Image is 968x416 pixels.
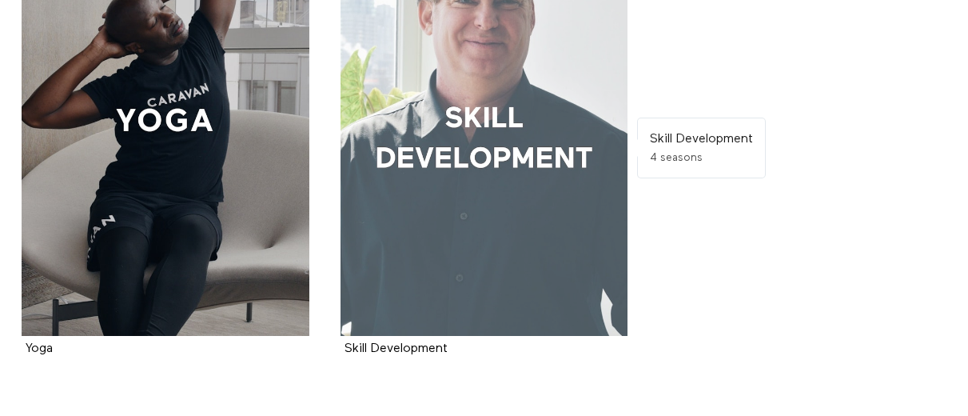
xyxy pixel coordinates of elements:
strong: Skill Development [650,133,753,146]
strong: Skill Development [345,342,448,355]
span: 4 seasons [650,152,703,163]
strong: Yoga [26,342,53,355]
a: Yoga [26,342,53,354]
a: Skill Development [345,342,448,354]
